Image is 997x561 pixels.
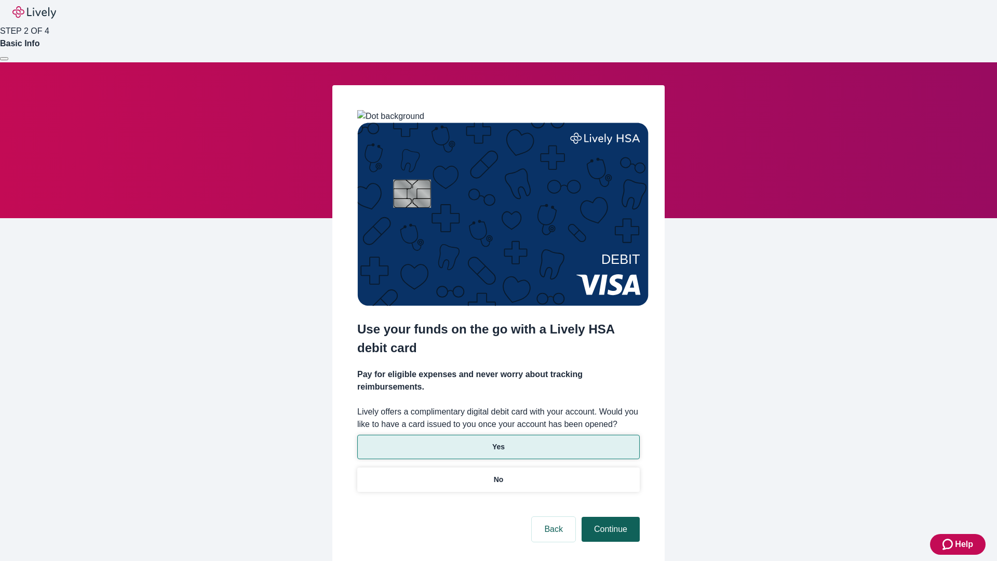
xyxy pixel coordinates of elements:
[357,435,640,459] button: Yes
[357,110,424,123] img: Dot background
[532,517,575,542] button: Back
[492,442,505,452] p: Yes
[930,534,986,555] button: Zendesk support iconHelp
[955,538,973,551] span: Help
[494,474,504,485] p: No
[942,538,955,551] svg: Zendesk support icon
[12,6,56,19] img: Lively
[357,368,640,393] h4: Pay for eligible expenses and never worry about tracking reimbursements.
[357,123,649,306] img: Debit card
[582,517,640,542] button: Continue
[357,468,640,492] button: No
[357,406,640,431] label: Lively offers a complimentary digital debit card with your account. Would you like to have a card...
[357,320,640,357] h2: Use your funds on the go with a Lively HSA debit card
